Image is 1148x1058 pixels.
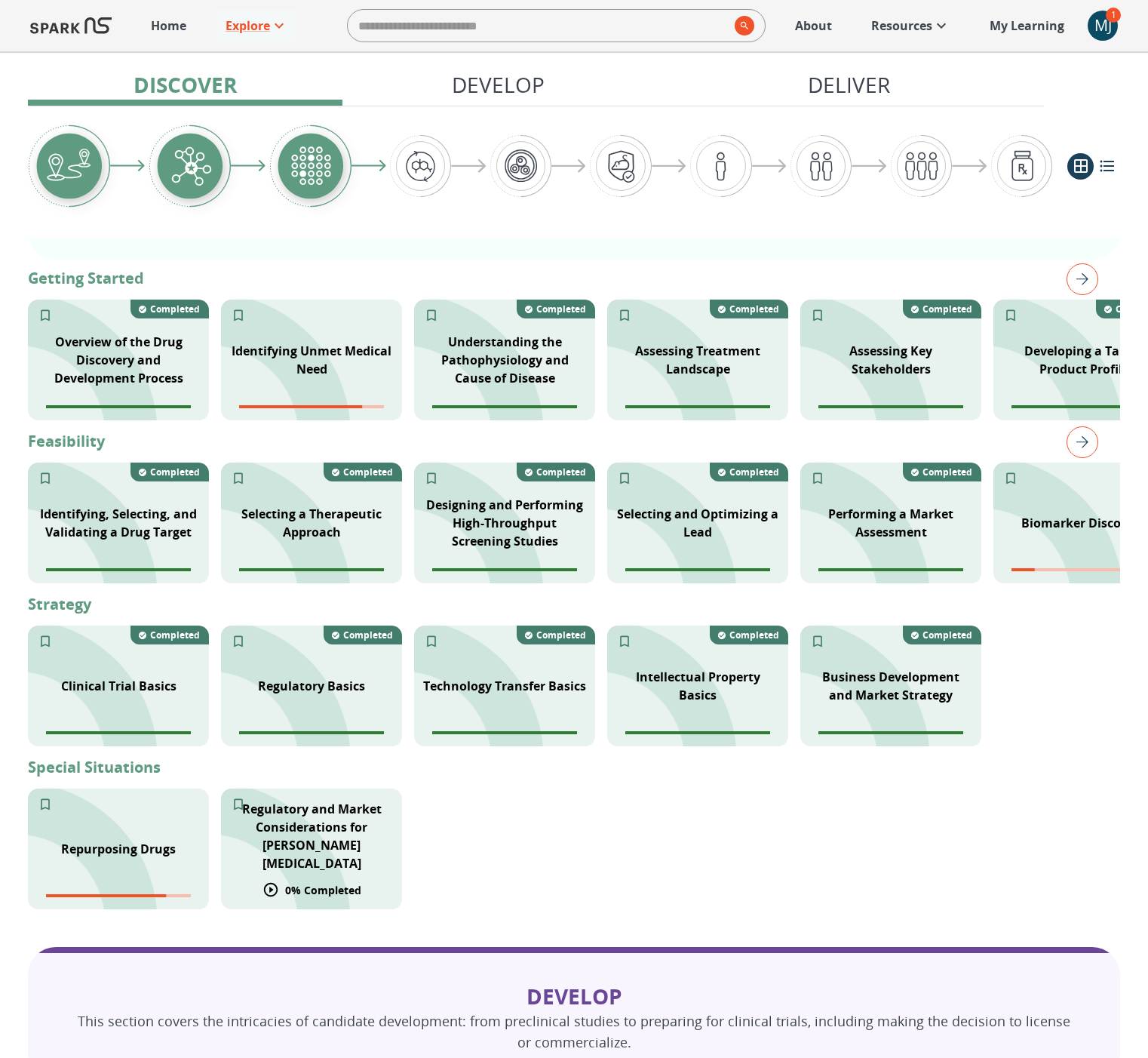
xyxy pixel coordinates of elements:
[239,405,384,408] span: Module completion progress of user
[230,505,393,541] p: Selecting a Therapeutic Approach
[230,342,393,378] p: Identifying Unmet Medical Need
[424,308,439,323] svg: Add to My Learning
[28,430,1120,453] p: Feasibility
[809,505,972,541] p: Performing a Market Assessment
[1061,257,1098,301] button: right
[616,668,779,704] p: Intellectual Property Basics
[424,634,439,649] svg: Add to My Learning
[343,629,393,641] p: Completed
[864,9,958,42] a: Resources
[952,159,987,174] img: arrow-right
[150,303,200,315] p: Completed
[1106,8,1121,23] span: 1
[151,17,186,35] p: Home
[38,308,53,323] svg: Add to My Learning
[1088,11,1118,41] button: account of current user
[76,982,1072,1010] p: Develop
[37,333,200,387] p: Overview of the Drug Discovery and Development Process
[452,69,545,100] p: Develop
[607,626,788,746] div: SPARK NS branding pattern
[625,731,770,734] span: Module completion progress of user
[46,405,191,408] span: Module completion progress of user
[46,731,191,734] span: Module completion progress of user
[871,17,932,35] p: Resources
[617,634,632,649] svg: Add to My Learning
[231,471,246,486] svg: Add to My Learning
[221,789,402,909] div: SPARK NS branding pattern
[652,159,686,174] img: arrow-right
[38,797,53,812] svg: Add to My Learning
[809,342,972,378] p: Assessing Key Stakeholders
[1003,308,1018,323] svg: Add to My Learning
[990,17,1064,35] p: My Learning
[231,160,266,172] img: arrow-right
[451,159,486,174] img: arrow-right
[818,405,963,408] span: Module completion progress of user
[729,10,754,42] button: search
[982,9,1073,42] a: My Learning
[46,568,191,571] span: Module completion progress of user
[818,568,963,571] span: Module completion progress of user
[143,9,194,42] a: Home
[752,159,787,174] img: arrow-right
[231,797,246,812] svg: Add to My Learning
[231,308,246,323] svg: Add to My Learning
[922,629,972,641] p: Completed
[729,466,779,478] p: Completed
[729,303,779,315] p: Completed
[616,342,779,378] p: Assessing Treatment Landscape
[617,308,632,323] svg: Add to My Learning
[536,466,586,478] p: Completed
[551,159,586,174] img: arrow-right
[231,634,246,649] svg: Add to My Learning
[226,17,270,35] p: Explore
[221,300,402,420] div: SPARK NS branding pattern
[28,463,209,583] div: Dart hitting bullseye
[258,677,365,695] p: Regulatory Basics
[150,466,200,478] p: Completed
[424,471,439,486] svg: Add to My Learning
[38,471,53,486] svg: Add to My Learning
[28,267,1120,290] p: Getting Started
[432,405,577,408] span: Module completion progress of user
[625,568,770,571] span: Module completion progress of user
[414,626,595,746] div: SPARK NS branding pattern
[28,789,209,909] div: SPARK NS branding pattern
[150,629,200,641] p: Completed
[818,731,963,734] span: Module completion progress of user
[1094,153,1120,180] button: list view
[218,9,296,42] a: Explore
[134,69,237,100] p: Discover
[221,626,402,746] div: SPARK NS branding pattern
[28,125,1052,208] div: Graphic showing the progression through the Discover, Develop, and Deliver pipeline, highlighting...
[810,471,825,486] svg: Add to My Learning
[607,300,788,420] div: SPARK NS branding pattern
[46,894,191,897] span: Module completion progress of user
[239,568,384,571] span: Module completion progress of user
[1021,514,1146,532] p: Biomarker Discovery
[110,160,145,172] img: arrow-right
[800,300,981,420] div: SPARK NS branding pattern
[809,668,972,704] p: Business Development and Market Strategy
[536,303,586,315] p: Completed
[285,882,361,898] p: 0 % Completed
[1003,471,1018,486] svg: Add to My Learning
[1088,11,1118,41] div: MJ
[922,466,972,478] p: Completed
[800,463,981,583] div: SPARK NS branding pattern
[795,17,832,35] p: About
[536,629,586,641] p: Completed
[30,8,112,44] img: Logo of SPARK at Stanford
[808,69,890,100] p: Deliver
[617,471,632,486] svg: Add to My Learning
[432,731,577,734] span: Module completion progress of user
[1061,420,1098,464] button: right
[230,800,393,872] p: Regulatory and Market Considerations for [PERSON_NAME][MEDICAL_DATA]
[28,300,209,420] div: SPARK NS branding pattern
[616,505,779,541] p: Selecting and Optimizing a Lead
[922,303,972,315] p: Completed
[28,593,1120,616] p: Strategy
[221,463,402,583] div: Spark NS branding pattern
[852,159,886,174] img: arrow-right
[729,629,779,641] p: Completed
